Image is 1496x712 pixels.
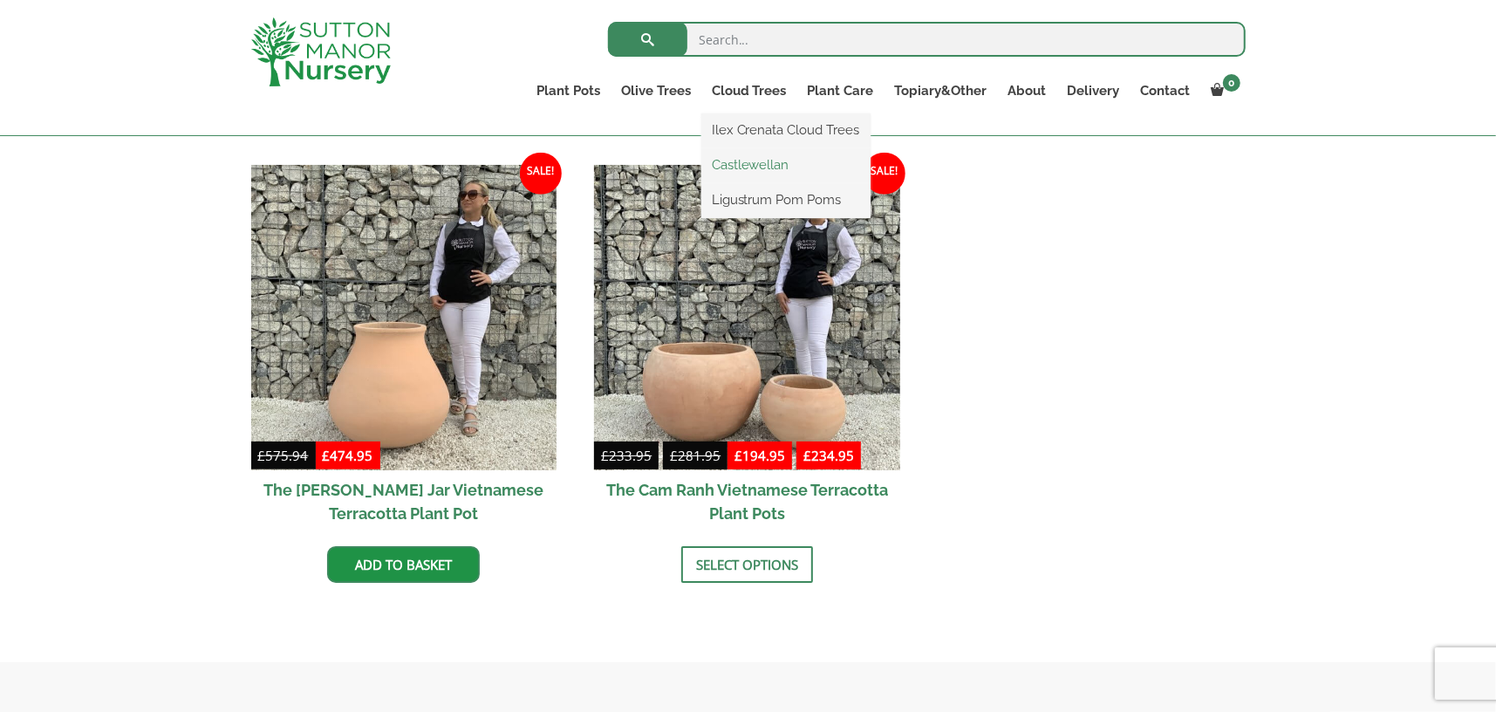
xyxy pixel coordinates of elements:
span: 0 [1223,74,1240,92]
a: About [998,79,1057,103]
bdi: 194.95 [734,447,785,464]
span: £ [258,447,266,464]
a: Ligustrum Pom Poms [701,187,871,213]
a: Topiary&Other [885,79,998,103]
span: £ [803,447,811,464]
a: Plant Pots [526,79,611,103]
del: - [594,445,728,470]
bdi: 474.95 [323,447,373,464]
span: Sale! [520,153,562,195]
a: Ilex Crenata Cloud Trees [701,117,871,143]
a: Olive Trees [611,79,701,103]
a: Sale! The [PERSON_NAME] Jar Vietnamese Terracotta Plant Pot [251,165,557,534]
img: The Cam Ranh Vietnamese Terracotta Plant Pots [594,165,900,471]
img: The Binh Duong Jar Vietnamese Terracotta Plant Pot [251,165,557,471]
span: £ [601,447,609,464]
bdi: 281.95 [670,447,721,464]
bdi: 233.95 [601,447,652,464]
a: Cloud Trees [701,79,797,103]
a: Sale! £233.95-£281.95 £194.95-£234.95 The Cam Ranh Vietnamese Terracotta Plant Pots [594,165,900,534]
input: Search... [608,22,1246,57]
a: Delivery [1057,79,1131,103]
bdi: 234.95 [803,447,854,464]
span: £ [323,447,331,464]
span: Sale! [864,153,905,195]
span: £ [734,447,742,464]
h2: The [PERSON_NAME] Jar Vietnamese Terracotta Plant Pot [251,470,557,533]
a: Contact [1131,79,1201,103]
a: Plant Care [797,79,885,103]
a: Castlewellan [701,152,871,178]
span: £ [670,447,678,464]
a: 0 [1201,79,1246,103]
ins: - [728,445,861,470]
bdi: 575.94 [258,447,309,464]
img: logo [251,17,391,86]
h2: The Cam Ranh Vietnamese Terracotta Plant Pots [594,470,900,533]
a: Select options for “The Cam Ranh Vietnamese Terracotta Plant Pots” [681,546,813,583]
a: Add to basket: “The Binh Duong Jar Vietnamese Terracotta Plant Pot” [327,546,480,583]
